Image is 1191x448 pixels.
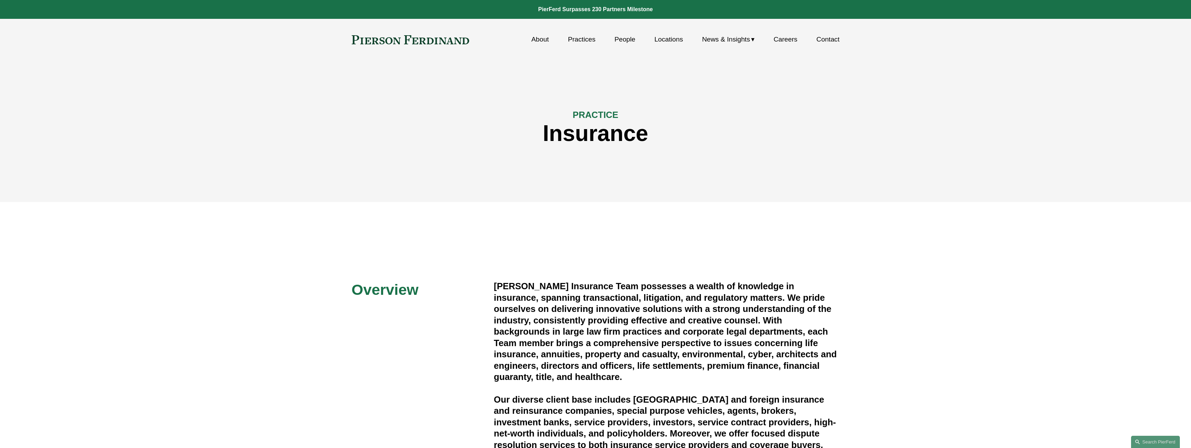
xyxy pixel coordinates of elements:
[568,33,595,46] a: Practices
[702,33,755,46] a: folder dropdown
[532,33,549,46] a: About
[773,33,797,46] a: Careers
[614,33,635,46] a: People
[654,33,683,46] a: Locations
[494,281,840,382] h4: [PERSON_NAME] Insurance Team possesses a wealth of knowledge in insurance, spanning transactional...
[573,110,618,120] span: PRACTICE
[352,281,419,298] span: Overview
[352,121,840,146] h1: Insurance
[816,33,839,46] a: Contact
[1131,436,1180,448] a: Search this site
[702,33,750,46] span: News & Insights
